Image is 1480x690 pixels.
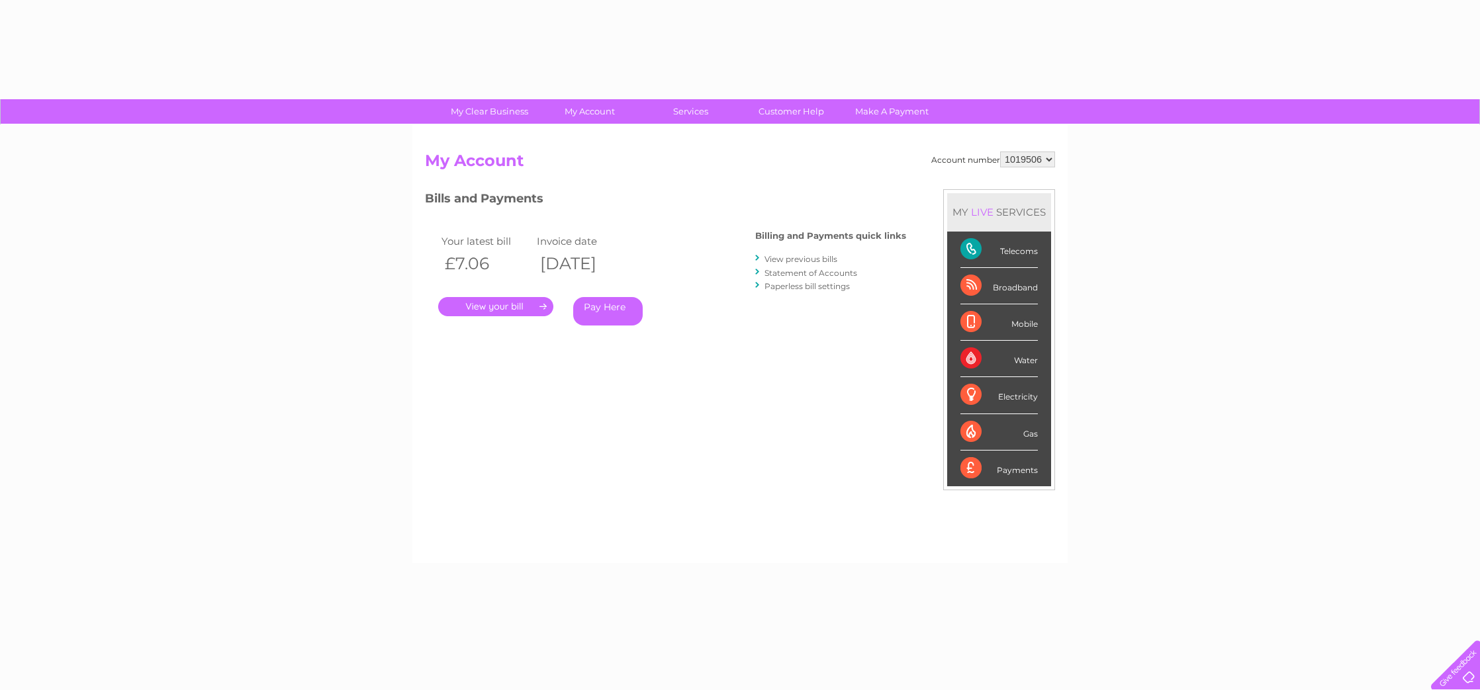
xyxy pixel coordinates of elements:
[764,254,837,264] a: View previous bills
[636,99,745,124] a: Services
[435,99,544,124] a: My Clear Business
[960,268,1038,304] div: Broadband
[533,250,629,277] th: [DATE]
[960,304,1038,341] div: Mobile
[837,99,947,124] a: Make A Payment
[960,341,1038,377] div: Water
[960,414,1038,451] div: Gas
[968,206,996,218] div: LIVE
[947,193,1051,231] div: MY SERVICES
[764,281,850,291] a: Paperless bill settings
[764,268,857,278] a: Statement of Accounts
[737,99,846,124] a: Customer Help
[425,151,1055,177] h2: My Account
[533,232,629,250] td: Invoice date
[425,189,906,212] h3: Bills and Payments
[931,151,1055,167] div: Account number
[535,99,645,124] a: My Account
[960,232,1038,268] div: Telecoms
[960,377,1038,413] div: Electricity
[755,231,906,241] h4: Billing and Payments quick links
[438,232,533,250] td: Your latest bill
[573,297,643,325] a: Pay Here
[960,451,1038,486] div: Payments
[438,250,533,277] th: £7.06
[438,297,553,316] a: .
